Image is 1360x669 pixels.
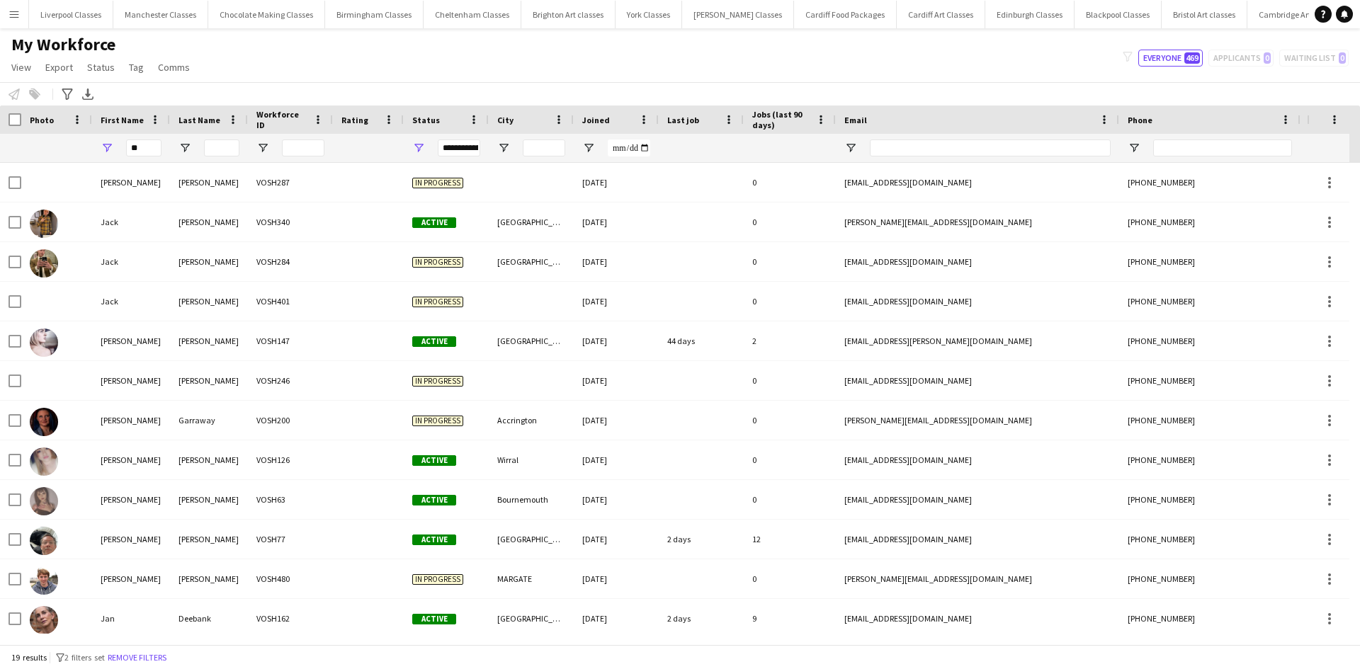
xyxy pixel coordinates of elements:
div: [EMAIL_ADDRESS][DOMAIN_NAME] [836,440,1119,479]
div: 0 [744,480,836,519]
button: Blackpool Classes [1075,1,1162,28]
div: [DATE] [574,202,659,241]
button: York Classes [616,1,682,28]
div: [PERSON_NAME] [170,440,248,479]
div: [PERSON_NAME][EMAIL_ADDRESS][DOMAIN_NAME] [836,559,1119,598]
div: VOSH287 [248,163,333,202]
div: [EMAIL_ADDRESS][PERSON_NAME][DOMAIN_NAME] [836,321,1119,360]
div: [PHONE_NUMBER] [1119,321,1300,360]
button: Cardiff Art Classes [897,1,985,28]
app-action-btn: Export XLSX [79,86,96,103]
div: [EMAIL_ADDRESS][DOMAIN_NAME] [836,520,1119,559]
div: 2 [744,321,836,360]
div: [PHONE_NUMBER] [1119,282,1300,321]
div: VOSH401 [248,282,333,321]
div: [PHONE_NUMBER] [1119,559,1300,598]
button: Open Filter Menu [844,142,857,154]
div: [PERSON_NAME] [92,520,170,559]
span: 469 [1184,52,1200,64]
button: Brighton Art classes [521,1,616,28]
img: Jack Broughton [30,210,58,238]
button: Liverpool Classes [29,1,113,28]
span: Status [412,115,440,125]
div: [DATE] [574,361,659,400]
div: [PHONE_NUMBER] [1119,361,1300,400]
div: VOSH480 [248,559,333,598]
img: Jack Corbett [30,249,58,278]
div: [PERSON_NAME] [170,202,248,241]
span: Last Name [178,115,220,125]
input: First Name Filter Input [126,139,161,156]
input: Joined Filter Input [608,139,650,156]
div: VOSH246 [248,361,333,400]
div: [EMAIL_ADDRESS][DOMAIN_NAME] [836,480,1119,519]
div: Jack [92,282,170,321]
div: VOSH63 [248,480,333,519]
span: Tag [129,61,144,74]
button: Open Filter Menu [412,142,425,154]
span: Comms [158,61,190,74]
div: [PERSON_NAME] [92,321,170,360]
span: Joined [582,115,610,125]
div: [PERSON_NAME] [170,321,248,360]
div: 0 [744,440,836,479]
div: Jack [92,202,170,241]
div: [DATE] [574,401,659,440]
div: [EMAIL_ADDRESS][DOMAIN_NAME] [836,163,1119,202]
div: [PHONE_NUMBER] [1119,401,1300,440]
span: In progress [412,416,463,426]
span: Last job [667,115,699,125]
input: City Filter Input [523,139,565,156]
span: Active [412,336,456,347]
a: Status [81,58,120,76]
div: [PERSON_NAME] [92,361,170,400]
div: [EMAIL_ADDRESS][DOMAIN_NAME] [836,361,1119,400]
button: [PERSON_NAME] Classes [682,1,794,28]
span: First Name [101,115,144,125]
img: Jade Shannon [30,447,58,476]
button: Birmingham Classes [325,1,424,28]
div: [GEOGRAPHIC_DATA] [489,520,574,559]
div: MARGATE [489,559,574,598]
a: View [6,58,37,76]
div: [DATE] [574,242,659,281]
div: [GEOGRAPHIC_DATA] [489,242,574,281]
div: Wirral [489,440,574,479]
div: [DATE] [574,282,659,321]
img: James Harvey [30,566,58,595]
div: [PERSON_NAME] [170,163,248,202]
div: Jan [92,599,170,638]
span: In progress [412,574,463,585]
a: Export [40,58,79,76]
button: Edinburgh Classes [985,1,1075,28]
span: Rating [341,115,368,125]
div: [PHONE_NUMBER] [1119,599,1300,638]
span: In progress [412,376,463,387]
div: [PHONE_NUMBER] [1119,242,1300,281]
div: [PERSON_NAME] [92,480,170,519]
span: Jobs (last 90 days) [752,109,810,130]
div: Garraway [170,401,248,440]
div: 0 [744,559,836,598]
div: [PERSON_NAME][EMAIL_ADDRESS][DOMAIN_NAME] [836,202,1119,241]
div: 0 [744,401,836,440]
span: Active [412,495,456,505]
span: In progress [412,297,463,307]
button: Everyone469 [1138,50,1203,67]
span: Active [412,455,456,466]
img: Jade Shaw [30,487,58,515]
span: In progress [412,257,463,268]
div: VOSH340 [248,202,333,241]
img: Jaime Castro [30,527,58,555]
div: 12 [744,520,836,559]
div: 0 [744,361,836,400]
div: [PERSON_NAME][EMAIL_ADDRESS][DOMAIN_NAME] [836,401,1119,440]
div: [DATE] [574,599,659,638]
span: Email [844,115,867,125]
app-action-btn: Advanced filters [59,86,76,103]
div: [DATE] [574,163,659,202]
span: View [11,61,31,74]
img: Jade Garraway [30,408,58,436]
button: Manchester Classes [113,1,208,28]
div: [GEOGRAPHIC_DATA] [489,599,574,638]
